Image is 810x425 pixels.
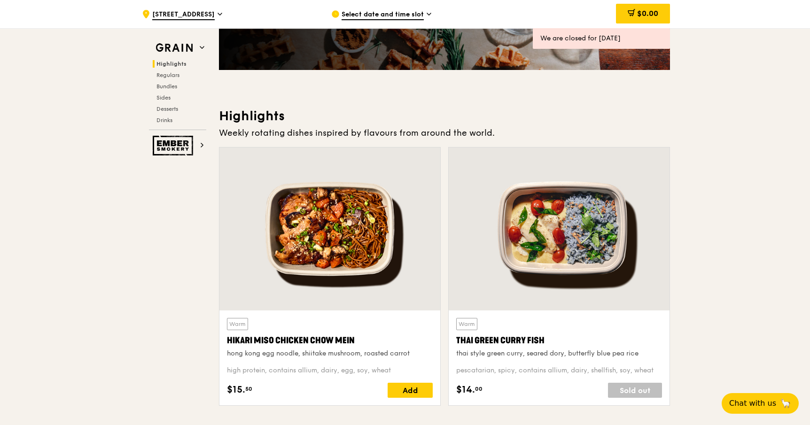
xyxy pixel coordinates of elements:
img: Grain web logo [153,39,196,56]
div: Warm [456,318,477,330]
span: $15. [227,383,245,397]
span: [STREET_ADDRESS] [152,10,215,20]
div: thai style green curry, seared dory, butterfly blue pea rice [456,349,662,358]
span: Sides [156,94,171,101]
span: Desserts [156,106,178,112]
h3: Highlights [219,108,670,124]
span: 00 [475,385,483,393]
span: Regulars [156,72,179,78]
span: 🦙 [780,398,791,409]
span: Bundles [156,83,177,90]
div: We are closed for [DATE] [540,34,662,43]
div: Hikari Miso Chicken Chow Mein [227,334,433,347]
span: Select date and time slot [342,10,424,20]
span: Drinks [156,117,172,124]
span: Highlights [156,61,187,67]
div: pescatarian, spicy, contains allium, dairy, shellfish, soy, wheat [456,366,662,375]
span: $0.00 [637,9,658,18]
span: $14. [456,383,475,397]
span: 50 [245,385,252,393]
div: Weekly rotating dishes inspired by flavours from around the world. [219,126,670,139]
div: Thai Green Curry Fish [456,334,662,347]
img: Ember Smokery web logo [153,136,196,155]
div: Warm [227,318,248,330]
div: high protein, contains allium, dairy, egg, soy, wheat [227,366,433,375]
div: Sold out [608,383,662,398]
button: Chat with us🦙 [722,393,799,414]
div: hong kong egg noodle, shiitake mushroom, roasted carrot [227,349,433,358]
div: Add [388,383,433,398]
span: Chat with us [729,398,776,409]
